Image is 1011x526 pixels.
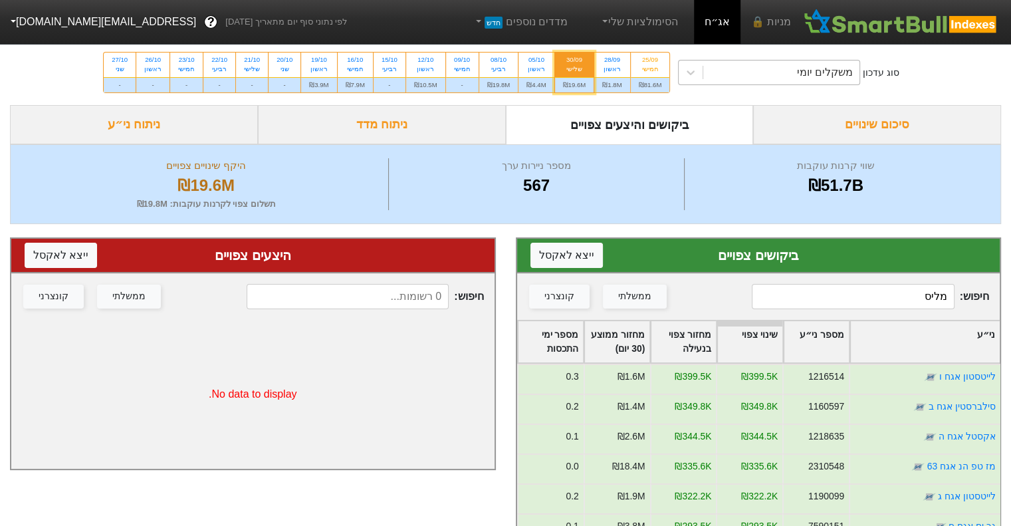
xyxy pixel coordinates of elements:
img: tase link [911,460,925,473]
div: ₪19.6M [27,174,385,197]
div: ₪335.6K [741,460,778,473]
div: 28/09 [602,55,621,65]
input: 567 רשומות... [752,284,954,309]
div: 0.2 [566,400,578,414]
button: ייצא לאקסל [25,243,97,268]
button: קונצרני [23,285,84,309]
span: חיפוש : [247,284,484,309]
span: חיפוש : [752,284,989,309]
div: 0.3 [566,370,578,384]
div: 12/10 [414,55,437,65]
div: ראשון [144,65,162,74]
div: ₪19.6M [555,77,594,92]
div: ₪349.8K [741,400,778,414]
div: 1218635 [808,430,843,444]
div: חמישי [346,65,365,74]
div: 0.0 [566,460,578,473]
div: שלישי [244,65,260,74]
button: ייצא לאקסל [530,243,603,268]
div: 25/09 [639,55,662,65]
div: ₪322.2K [675,489,711,503]
div: 08/10 [487,55,510,65]
div: חמישי [454,65,471,74]
div: 20/10 [277,55,292,65]
div: ₪18.4M [612,460,645,473]
div: 26/10 [144,55,162,65]
div: Toggle SortBy [518,321,583,362]
div: קונצרני [544,289,574,304]
img: tase link [923,370,937,384]
div: סיכום שינויים [753,105,1001,144]
div: ₪1.9M [617,489,645,503]
img: SmartBull [802,9,1000,35]
div: ₪2.6M [617,430,645,444]
div: 1190099 [808,489,843,503]
div: רביעי [382,65,397,74]
div: ממשלתי [618,289,651,304]
div: No data to display. [11,320,495,469]
div: שני [112,65,128,74]
div: ₪322.2K [741,489,778,503]
div: Toggle SortBy [584,321,649,362]
div: 23/10 [178,55,195,65]
input: 0 רשומות... [247,284,449,309]
div: - [136,77,169,92]
div: ₪344.5K [675,430,711,444]
div: ₪10.5M [406,77,445,92]
a: אקסטל אגח ה [938,431,995,442]
div: קונצרני [39,289,68,304]
div: 09/10 [454,55,471,65]
div: 0.1 [566,430,578,444]
div: חמישי [178,65,195,74]
div: ראשון [309,65,328,74]
div: 22/10 [211,55,227,65]
div: ₪3.9M [301,77,336,92]
div: היצעים צפויים [25,245,481,265]
div: 0.2 [566,489,578,503]
div: ₪81.6M [631,77,670,92]
div: ניתוח ני״ע [10,105,258,144]
div: 16/10 [346,55,365,65]
button: ממשלתי [603,285,667,309]
img: tase link [913,400,926,414]
div: ביקושים צפויים [530,245,987,265]
a: לייטסטון אגח ג [937,491,995,501]
div: 1216514 [808,370,843,384]
img: tase link [922,490,935,503]
div: ₪344.5K [741,430,778,444]
div: ₪1.4M [617,400,645,414]
div: ראשון [602,65,621,74]
a: הסימולציות שלי [594,9,683,35]
div: - [446,77,479,92]
div: - [203,77,235,92]
div: ₪349.8K [675,400,711,414]
div: - [104,77,136,92]
img: tase link [923,430,936,444]
div: Toggle SortBy [651,321,716,362]
div: 21/10 [244,55,260,65]
div: - [236,77,268,92]
div: תשלום צפוי לקרנות עוקבות : ₪19.8M [27,197,385,211]
div: רביעי [211,65,227,74]
div: שלישי [563,65,586,74]
div: ביקושים והיצעים צפויים [506,105,754,144]
div: ראשון [414,65,437,74]
div: 567 [392,174,680,197]
div: ₪1.6M [617,370,645,384]
button: ממשלתי [97,285,161,309]
div: 27/10 [112,55,128,65]
div: ₪4.4M [518,77,554,92]
div: Toggle SortBy [784,321,849,362]
div: שווי קרנות עוקבות [688,158,984,174]
button: קונצרני [529,285,590,309]
div: חמישי [639,65,662,74]
div: משקלים יומי [797,65,853,80]
div: ניתוח מדד [258,105,506,144]
div: שני [277,65,292,74]
a: מז טפ הנ אגח 63 [927,461,995,471]
div: ₪19.8M [479,77,518,92]
div: - [170,77,203,92]
div: ממשלתי [112,289,146,304]
div: ₪335.6K [675,460,711,473]
div: 19/10 [309,55,328,65]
